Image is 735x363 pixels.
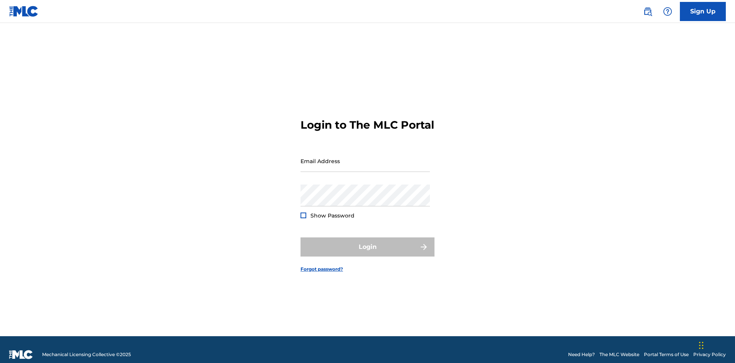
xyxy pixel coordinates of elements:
[310,212,354,219] span: Show Password
[9,6,39,17] img: MLC Logo
[663,7,672,16] img: help
[42,351,131,358] span: Mechanical Licensing Collective © 2025
[301,118,434,132] h3: Login to The MLC Portal
[643,7,652,16] img: search
[644,351,689,358] a: Portal Terms of Use
[680,2,726,21] a: Sign Up
[699,334,704,357] div: Drag
[640,4,655,19] a: Public Search
[693,351,726,358] a: Privacy Policy
[9,350,33,359] img: logo
[301,266,343,273] a: Forgot password?
[660,4,675,19] div: Help
[568,351,595,358] a: Need Help?
[697,326,735,363] iframe: Chat Widget
[599,351,639,358] a: The MLC Website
